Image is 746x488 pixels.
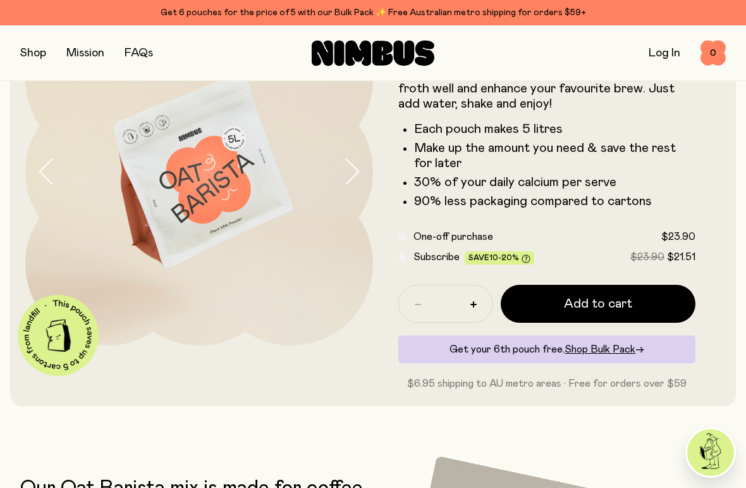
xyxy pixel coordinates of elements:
[661,232,695,242] span: $23.90
[398,376,695,391] p: $6.95 shipping to AU metro areas · Free for orders over $59
[630,252,664,262] span: $23.90
[501,285,695,323] button: Add to cart
[20,5,726,20] div: Get 6 pouches for the price of 5 with our Bulk Pack ✨ Free Australian metro shipping for orders $59+
[414,194,695,209] li: 90% less packaging compared to cartons
[564,295,632,313] span: Add to cart
[398,51,695,111] p: Packed with fresh Australian Oats and enriched with Avocado Oil, our Oat Barista is crafted to fr...
[687,429,734,476] img: agent
[565,344,644,354] a: Shop Bulk Pack→
[489,254,519,261] span: 10-20%
[66,47,104,59] a: Mission
[667,252,695,262] span: $21.51
[414,141,695,171] li: Make up the amount you need & save the rest for later
[413,232,493,242] span: One-off purchase
[565,344,635,354] span: Shop Bulk Pack
[398,335,695,363] div: Get your 6th pouch free.
[125,47,153,59] a: FAQs
[413,252,460,262] span: Subscribe
[649,47,680,59] a: Log In
[700,41,726,66] button: 0
[414,122,695,137] li: Each pouch makes 5 litres
[414,175,695,190] li: 30% of your daily calcium per serve
[468,254,530,263] span: Save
